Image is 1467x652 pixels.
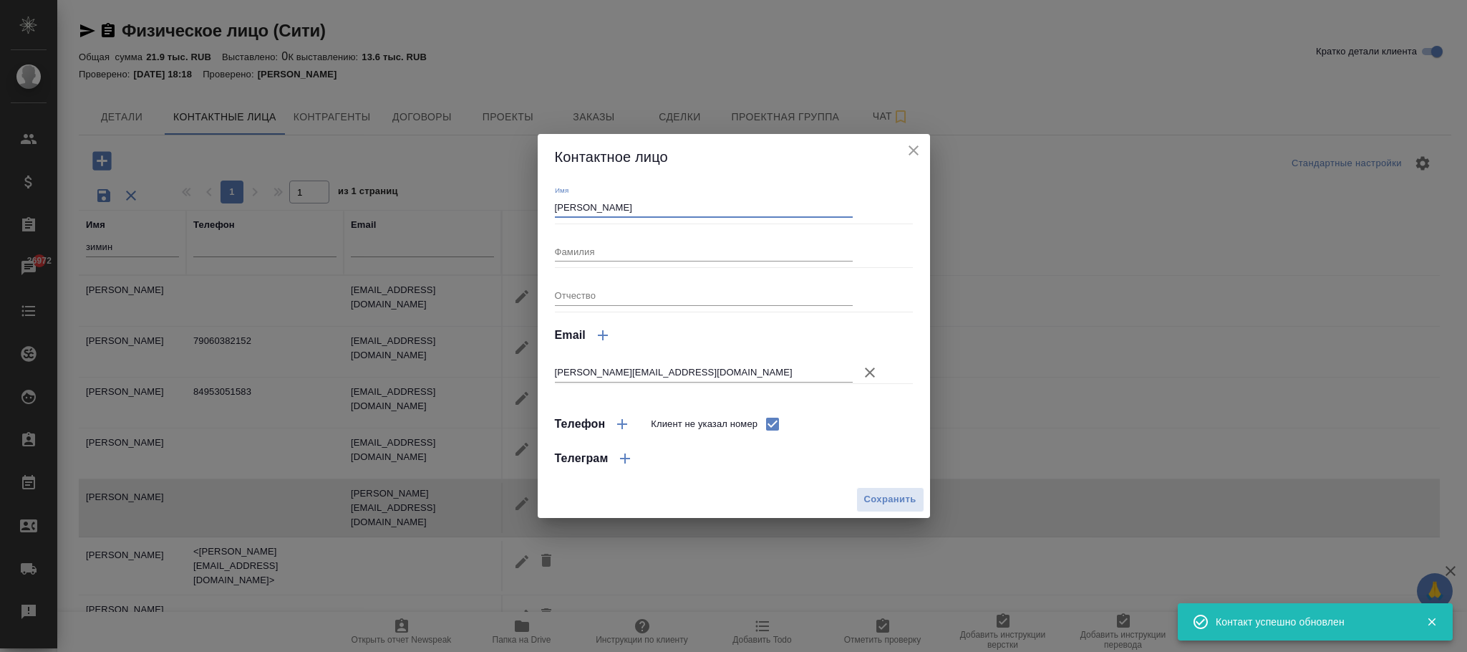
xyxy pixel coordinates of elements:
button: Добавить [586,318,620,353]
button: Добавить [605,407,639,441]
span: Контактное лицо [555,149,668,165]
h4: Email [555,327,586,344]
button: Закрыть [1417,615,1446,628]
button: Добавить [608,441,642,476]
span: Клиент не указал номер [651,417,757,431]
div: Контакт успешно обновлен [1216,615,1405,629]
button: Сохранить [856,487,924,512]
label: Имя [555,187,568,194]
span: Сохранить [864,492,916,508]
h4: Телеграм [555,450,609,467]
h4: Телефон [555,416,606,433]
button: close [903,140,924,161]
